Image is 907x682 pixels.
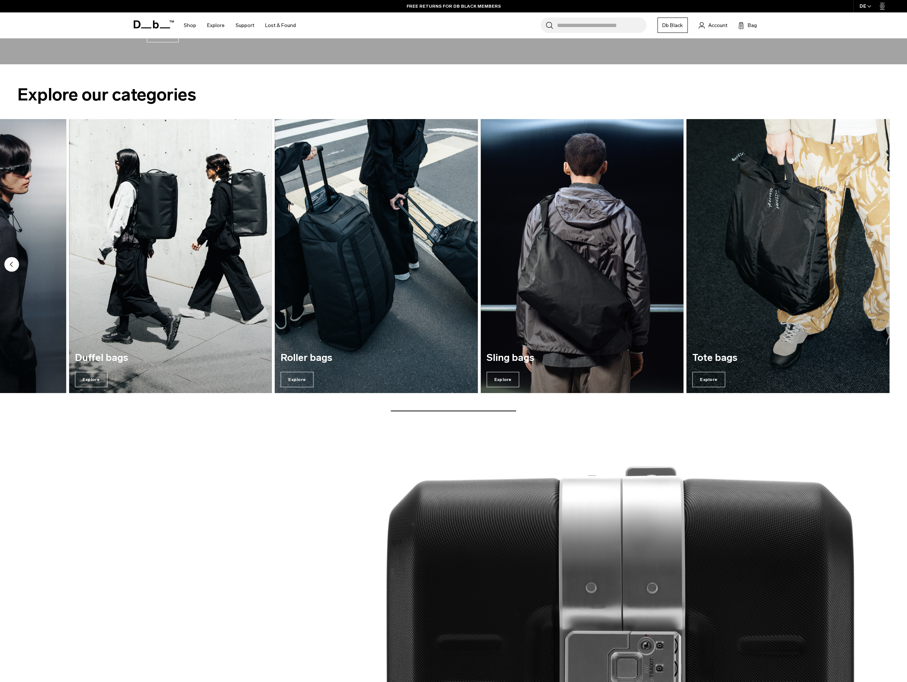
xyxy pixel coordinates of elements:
span: Explore [75,372,108,387]
span: Explore [692,372,725,387]
a: Tote bags Explore [686,119,889,393]
span: Explore [487,372,519,387]
div: 5 / 7 [275,119,478,393]
span: Bag [748,22,757,29]
a: Lost & Found [265,12,296,38]
div: 4 / 7 [69,119,272,393]
h3: Duffel bags [75,353,266,363]
div: 7 / 7 [686,119,889,393]
div: 6 / 7 [481,119,684,393]
h3: Tote bags [692,353,884,363]
a: Shop [184,12,196,38]
a: Db Black [658,18,688,33]
a: FREE RETURNS FOR DB BLACK MEMBERS [407,3,501,9]
h3: Sling bags [487,353,678,363]
a: Support [236,12,254,38]
a: Duffel bags Explore [69,119,272,393]
button: Bag [738,21,757,30]
span: Explore [281,372,313,387]
span: Account [708,22,727,29]
a: Sling bags Explore [481,119,684,393]
nav: Main Navigation [178,12,301,38]
a: Account [699,21,727,30]
a: Explore [207,12,225,38]
h3: Roller bags [281,353,472,363]
h2: Explore our categories [18,82,889,108]
button: Previous slide [4,257,19,273]
a: Roller bags Explore [275,119,478,393]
